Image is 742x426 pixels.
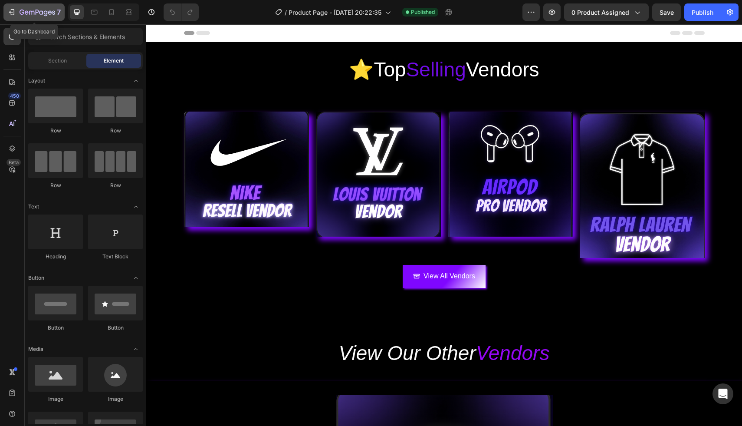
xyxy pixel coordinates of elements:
i: View Our Other [193,317,330,340]
span: Element [104,57,124,65]
span: 0 product assigned [571,8,629,17]
img: gempages_586038464412123995-6cb516e4-b163-49f6-a773-440093c57211.png [170,87,295,212]
img: gempages_586038464412123995-9330f897-a211-463c-a561-1214cbd3f8ea.jpg [38,87,163,203]
div: Text Block [88,253,143,261]
div: Undo/Redo [164,3,199,21]
span: Layout [28,77,45,85]
div: Row [88,182,143,189]
div: Row [28,182,83,189]
div: 450 [8,92,21,99]
span: Save [660,9,674,16]
i: Vendors [330,317,404,340]
span: Selling [260,34,320,56]
p: 7 [57,7,61,17]
a: View All Vendors [256,241,339,264]
span: / [285,8,287,17]
div: Image [28,395,83,403]
div: Beta [7,159,21,166]
button: 0 product assigned [564,3,649,21]
iframe: Design area [146,24,742,426]
span: Text [28,203,39,211]
span: Button [28,274,44,282]
div: Row [88,127,143,135]
div: Row [28,127,83,135]
span: Top [227,34,259,56]
div: Heading [28,253,83,261]
input: Search Sections & Elements [28,28,143,45]
div: Image [88,395,143,403]
div: Open Intercom Messenger [712,383,733,404]
span: Section [48,57,67,65]
span: Toggle open [129,271,143,285]
button: Save [652,3,681,21]
span: Media [28,345,43,353]
span: Toggle open [129,74,143,88]
span: Toggle open [129,200,143,214]
span: Published [411,8,435,16]
span: Product Page - [DATE] 20:22:35 [289,8,381,17]
button: 7 [3,3,65,21]
span: Toggle open [129,342,143,356]
img: gempages_586038464412123995-c2441871-98f4-46b6-9ee6-4427774878f4.jpg [433,87,558,234]
img: gempages_586038464412123995-1889d328-d2f0-486e-9899-f9bcdd150026.png [302,87,427,212]
div: Button [88,324,143,332]
div: Publish [692,8,713,17]
button: Publish [684,3,721,21]
p: View All Vendors [277,246,329,258]
div: Button [28,324,83,332]
span: Vendors [320,34,393,56]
